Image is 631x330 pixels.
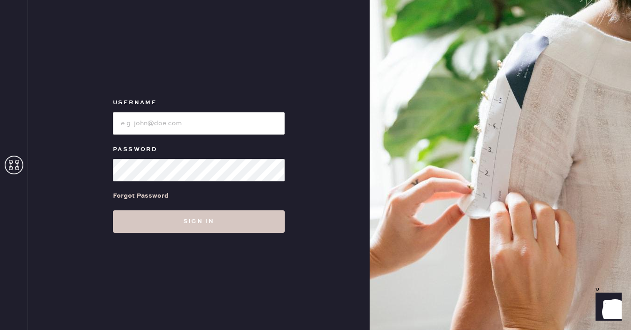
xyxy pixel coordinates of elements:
iframe: Front Chat [587,288,627,328]
button: Sign in [113,210,285,233]
input: e.g. john@doe.com [113,112,285,135]
div: Forgot Password [113,191,168,201]
label: Password [113,144,285,155]
label: Username [113,97,285,108]
a: Forgot Password [113,181,168,210]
